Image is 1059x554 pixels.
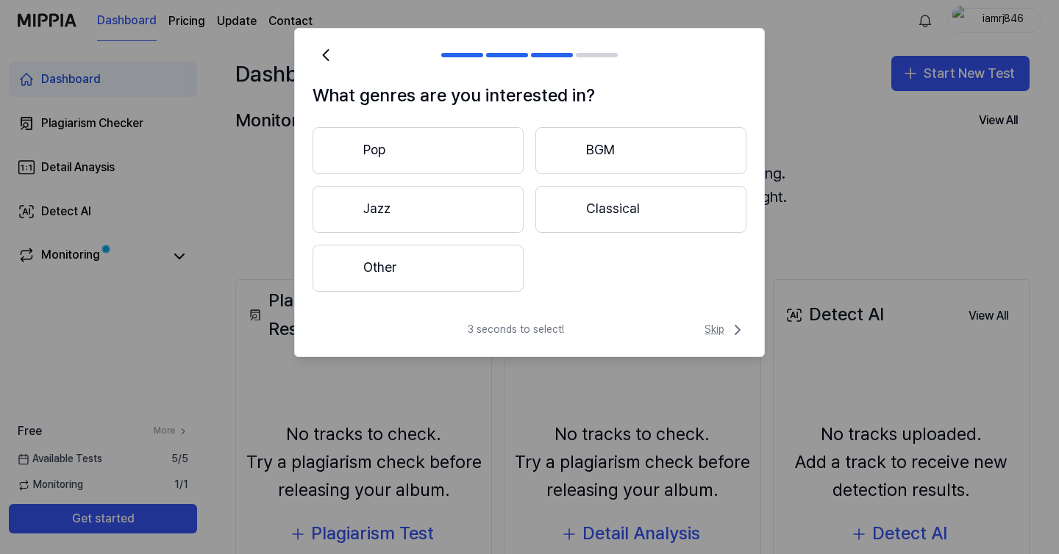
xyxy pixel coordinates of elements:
[313,82,746,109] h1: What genres are you interested in?
[705,321,746,339] span: Skip
[535,127,746,174] button: BGM
[702,321,746,339] button: Skip
[468,323,564,337] span: 3 seconds to select!
[313,127,524,174] button: Pop
[535,186,746,233] button: Classical
[313,245,524,292] button: Other
[313,186,524,233] button: Jazz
